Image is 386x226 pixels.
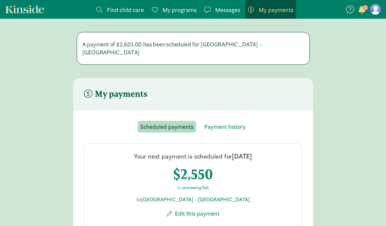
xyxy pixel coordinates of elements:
[215,5,240,14] span: Messages
[363,5,368,10] span: 1
[259,5,293,14] span: My payments
[5,5,44,13] a: Kinside
[204,122,246,131] span: Payment history
[107,5,144,14] span: Find child care
[138,121,196,133] button: Scheduled payments
[162,206,225,221] button: Edit this payment
[141,196,250,203] a: [GEOGRAPHIC_DATA] - [GEOGRAPHIC_DATA]
[134,152,252,161] h4: Your next payment is scheduled for
[140,122,193,131] span: Scheduled payments
[163,5,196,14] span: My programs
[201,121,248,133] button: Payment history
[82,38,304,56] p: A payment of $2,601.00 has been scheduled for [GEOGRAPHIC_DATA] - [GEOGRAPHIC_DATA]
[173,185,213,190] p: (+ processing fee)
[173,166,213,182] h4: $2,550
[232,152,252,161] span: [DATE]
[137,196,250,204] p: to
[357,6,367,15] button: 1
[175,209,219,218] span: Edit this payment
[84,89,148,99] h4: My payments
